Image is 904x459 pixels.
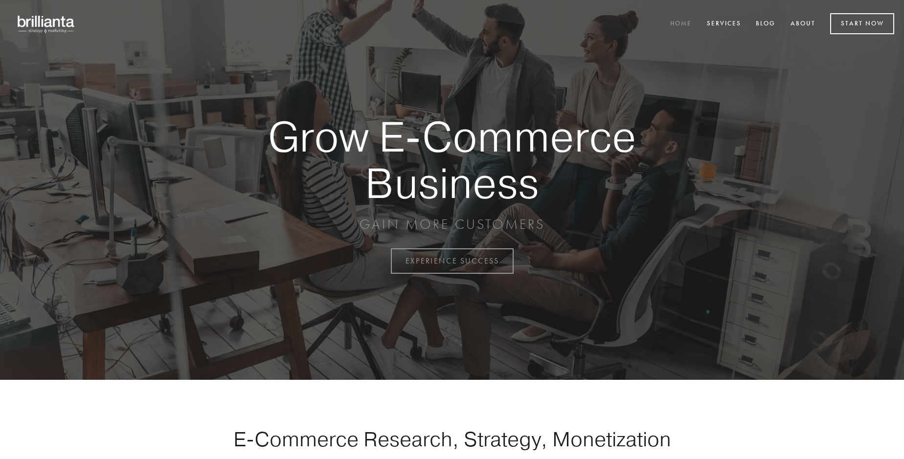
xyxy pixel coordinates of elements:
img: brillianta - research, strategy, marketing [10,10,83,38]
a: Services [701,16,747,32]
a: EXPERIENCE SUCCESS [391,248,514,274]
strong: Grow E-Commerce Business [234,113,670,206]
a: About [784,16,822,32]
p: GAIN MORE CUSTOMERS [234,216,670,233]
a: Blog [749,16,782,32]
h1: E-Commerce Research, Strategy, Monetization [203,427,701,451]
a: Home [664,16,698,32]
a: Start Now [830,13,894,34]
